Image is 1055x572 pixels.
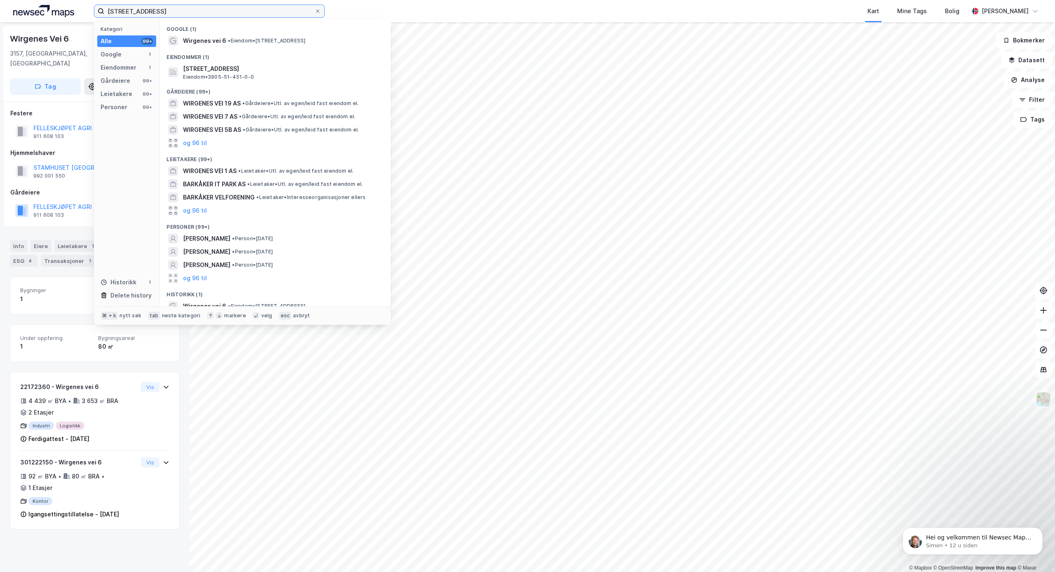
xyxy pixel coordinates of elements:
[1004,72,1052,88] button: Analyse
[909,565,932,571] a: Mapbox
[242,100,359,107] span: Gårdeiere • Utl. av egen/leid fast eiendom el.
[867,6,879,16] div: Kart
[160,82,391,97] div: Gårdeiere (99+)
[101,63,136,73] div: Eiendommer
[104,5,314,17] input: Søk på adresse, matrikkel, gårdeiere, leietakere eller personer
[141,104,153,110] div: 99+
[183,206,207,216] button: og 96 til
[183,301,226,311] span: Wirgenes vei 6
[975,565,1016,571] a: Improve this map
[1036,391,1051,407] img: Z
[247,181,250,187] span: •
[33,133,64,140] div: 911 608 103
[20,335,91,342] span: Under oppføring
[101,277,136,287] div: Historikk
[30,240,51,252] div: Eiere
[160,150,391,164] div: Leietakere (99+)
[183,125,241,135] span: WIRGENES VEI 5B AS
[279,312,292,320] div: esc
[183,234,230,244] span: [PERSON_NAME]
[110,291,152,300] div: Delete history
[101,76,130,86] div: Gårdeiere
[897,6,927,16] div: Mine Tags
[232,248,273,255] span: Person • [DATE]
[20,457,138,467] div: 301222150 - Wirgenes vei 6
[183,192,255,202] span: BARKÅKER VELFORENING
[10,49,116,68] div: 3157, [GEOGRAPHIC_DATA], [GEOGRAPHIC_DATA]
[28,396,66,406] div: 4 439 ㎡ BYA
[141,38,153,45] div: 99+
[146,279,153,286] div: 1
[183,64,381,74] span: [STREET_ADDRESS]
[890,510,1055,568] iframe: Intercom notifications melding
[141,382,159,392] button: Vis
[247,181,363,188] span: Leietaker • Utl. av egen/leid fast eiendom el.
[183,247,230,257] span: [PERSON_NAME]
[101,473,105,480] div: •
[243,127,359,133] span: Gårdeiere • Utl. av egen/leid fast eiendom el.
[13,5,74,17] img: logo.a4113a55bc3d86da70a041830d287a7e.svg
[945,6,959,16] div: Bolig
[183,273,207,283] button: og 96 til
[228,303,230,309] span: •
[933,565,973,571] a: OpenStreetMap
[20,294,91,304] div: 1
[10,32,70,45] div: Wirgenes Vei 6
[183,98,241,108] span: WIRGENES VEI 19 AS
[72,471,100,481] div: 80 ㎡ BRA
[238,168,354,174] span: Leietaker • Utl. av egen/leid fast eiendom el.
[10,108,179,118] div: Festere
[982,6,1029,16] div: [PERSON_NAME]
[160,285,391,300] div: Historikk (1)
[1013,111,1052,128] button: Tags
[26,257,34,265] div: 4
[86,257,94,265] div: 1
[183,260,230,270] span: [PERSON_NAME]
[160,47,391,62] div: Eiendommer (1)
[101,49,122,59] div: Google
[120,312,141,319] div: nytt søk
[183,36,226,46] span: Wirgenes vei 6
[148,312,160,320] div: tab
[101,89,132,99] div: Leietakere
[28,509,119,519] div: Igangsettingstillatelse - [DATE]
[261,312,272,319] div: velg
[183,179,246,189] span: BARKÅKER IT PARK AS
[293,312,310,319] div: avbryt
[33,212,64,218] div: 911 608 103
[89,242,97,250] div: 1
[243,127,245,133] span: •
[101,26,156,32] div: Kategori
[41,255,97,267] div: Transaksjoner
[101,312,118,320] div: ⌘ + k
[10,148,179,158] div: Hjemmelshaver
[68,398,71,404] div: •
[101,36,112,46] div: Alle
[101,102,127,112] div: Personer
[232,262,234,268] span: •
[10,255,38,267] div: ESG
[28,408,54,417] div: 2 Etasjer
[141,77,153,84] div: 99+
[228,38,305,44] span: Eiendom • [STREET_ADDRESS]
[33,173,65,179] div: 992 001 550
[256,194,259,200] span: •
[239,113,355,120] span: Gårdeiere • Utl. av egen/leid fast eiendom el.
[228,38,230,44] span: •
[20,342,91,352] div: 1
[232,235,234,241] span: •
[98,342,169,352] div: 80 ㎡
[183,138,207,148] button: og 96 til
[162,312,201,319] div: neste kategori
[232,262,273,268] span: Person • [DATE]
[224,312,246,319] div: markere
[228,303,305,309] span: Eiendom • [STREET_ADDRESS]
[238,168,241,174] span: •
[28,434,89,444] div: Ferdigattest - [DATE]
[160,19,391,34] div: Google (1)
[183,166,237,176] span: WIRGENES VEI 1 AS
